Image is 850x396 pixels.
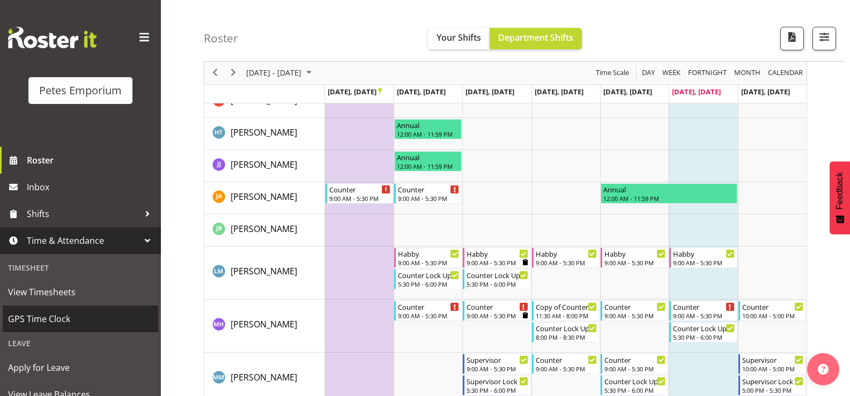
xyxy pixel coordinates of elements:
[231,126,297,138] span: [PERSON_NAME]
[397,162,459,170] div: 12:00 AM - 11:59 PM
[830,161,850,234] button: Feedback - Show survey
[742,376,803,386] div: Supervisor Lock Up
[231,318,297,331] a: [PERSON_NAME]
[204,300,325,353] td: Mackenzie Angus resource
[661,66,682,80] span: Week
[738,354,806,374] div: Mandy Mosley"s event - Supervisor Begin From Sunday, September 28, 2025 at 10:00:00 AM GMT+13:00 ...
[398,280,459,288] div: 5:30 PM - 6:00 PM
[467,258,528,267] div: 9:00 AM - 5:30 PM
[490,28,582,49] button: Department Shifts
[39,83,122,99] div: Petes Emporium
[673,258,734,267] div: 9:00 AM - 5:30 PM
[673,301,734,312] div: Counter
[604,354,666,365] div: Counter
[231,371,297,384] a: [PERSON_NAME]
[742,301,803,312] div: Counter
[661,66,683,80] button: Timeline Week
[397,87,446,96] span: [DATE], [DATE]
[398,270,459,280] div: Counter Lock Up
[231,265,297,278] a: [PERSON_NAME]
[465,87,514,96] span: [DATE], [DATE]
[206,62,224,84] div: previous period
[245,66,302,80] span: [DATE] - [DATE]
[498,32,573,43] span: Department Shifts
[467,386,528,394] div: 5:30 PM - 6:00 PM
[780,27,804,50] button: Download a PDF of the roster according to the set date range.
[463,375,530,395] div: Mandy Mosley"s event - Supervisor Lock Up Begin From Wednesday, September 24, 2025 at 5:30:00 PM ...
[231,371,297,383] span: [PERSON_NAME]
[208,66,223,80] button: Previous
[673,311,734,320] div: 9:00 AM - 5:30 PM
[397,130,459,138] div: 12:00 AM - 11:59 PM
[603,194,735,203] div: 12:00 AM - 11:59 PM
[536,248,597,259] div: Habby
[673,248,734,259] div: Habby
[463,269,530,289] div: Lianne Morete"s event - Counter Lock Up Begin From Wednesday, September 24, 2025 at 5:30:00 PM GM...
[224,62,242,84] div: next period
[8,27,97,48] img: Rosterit website logo
[669,322,737,342] div: Mackenzie Angus"s event - Counter Lock Up Begin From Saturday, September 27, 2025 at 5:30:00 PM G...
[437,32,481,43] span: Your Shifts
[326,183,393,204] div: Jeseryl Armstrong"s event - Counter Begin From Monday, September 22, 2025 at 9:00:00 AM GMT+12:00...
[536,364,597,373] div: 9:00 AM - 5:30 PM
[669,248,737,268] div: Lianne Morete"s event - Habby Begin From Saturday, September 27, 2025 at 9:00:00 AM GMT+12:00 End...
[467,376,528,386] div: Supervisor Lock Up
[604,258,666,267] div: 9:00 AM - 5:30 PM
[767,66,804,80] span: calendar
[328,87,382,96] span: [DATE], [DATE]
[463,248,530,268] div: Lianne Morete"s event - Habby Begin From Wednesday, September 24, 2025 at 9:00:00 AM GMT+12:00 En...
[8,311,153,327] span: GPS Time Clock
[231,318,297,330] span: [PERSON_NAME]
[394,269,462,289] div: Lianne Morete"s event - Counter Lock Up Begin From Tuesday, September 23, 2025 at 5:30:00 PM GMT+...
[27,179,156,195] span: Inbox
[467,301,528,312] div: Counter
[204,118,325,150] td: Helena Tomlin resource
[394,183,462,204] div: Jeseryl Armstrong"s event - Counter Begin From Tuesday, September 23, 2025 at 9:00:00 AM GMT+12:0...
[231,222,297,235] a: [PERSON_NAME]
[601,183,737,204] div: Jeseryl Armstrong"s event - Annual Begin From Friday, September 26, 2025 at 12:00:00 AM GMT+12:00...
[467,280,528,288] div: 5:30 PM - 6:00 PM
[398,194,459,203] div: 9:00 AM - 5:30 PM
[532,354,600,374] div: Mandy Mosley"s event - Counter Begin From Thursday, September 25, 2025 at 9:00:00 AM GMT+12:00 En...
[818,364,829,375] img: help-xxl-2.png
[595,66,630,80] span: Time Scale
[601,248,668,268] div: Lianne Morete"s event - Habby Begin From Friday, September 26, 2025 at 9:00:00 AM GMT+12:00 Ends ...
[604,311,666,320] div: 9:00 AM - 5:30 PM
[535,87,583,96] span: [DATE], [DATE]
[245,66,316,80] button: September 2025
[733,66,763,80] button: Timeline Month
[231,126,297,139] a: [PERSON_NAME]
[226,66,241,80] button: Next
[733,66,762,80] span: Month
[231,191,297,203] span: [PERSON_NAME]
[536,323,597,333] div: Counter Lock Up
[536,258,597,267] div: 9:00 AM - 5:30 PM
[398,258,459,267] div: 9:00 AM - 5:30 PM
[603,184,735,195] div: Annual
[27,206,139,222] span: Shifts
[467,270,528,280] div: Counter Lock Up
[397,119,459,130] div: Annual
[536,311,597,320] div: 11:30 AM - 8:00 PM
[394,151,462,171] div: Janelle Jonkers"s event - Annual Begin From Tuesday, September 23, 2025 at 12:00:00 AM GMT+12:00 ...
[812,27,836,50] button: Filter Shifts
[394,301,462,321] div: Mackenzie Angus"s event - Counter Begin From Tuesday, September 23, 2025 at 9:00:00 AM GMT+12:00 ...
[536,333,597,341] div: 8:00 PM - 8:30 PM
[604,301,666,312] div: Counter
[27,233,139,249] span: Time & Attendance
[536,301,597,312] div: Copy of Counter Mid Shift
[3,305,158,332] a: GPS Time Clock
[741,87,790,96] span: [DATE], [DATE]
[742,354,803,365] div: Supervisor
[532,322,600,342] div: Mackenzie Angus"s event - Counter Lock Up Begin From Thursday, September 25, 2025 at 8:00:00 PM G...
[536,354,597,365] div: Counter
[742,311,803,320] div: 10:00 AM - 5:00 PM
[394,119,462,139] div: Helena Tomlin"s event - Annual Begin From Tuesday, September 23, 2025 at 12:00:00 AM GMT+12:00 En...
[532,301,600,321] div: Mackenzie Angus"s event - Copy of Counter Mid Shift Begin From Thursday, September 25, 2025 at 11...
[398,311,459,320] div: 9:00 AM - 5:30 PM
[204,150,325,182] td: Janelle Jonkers resource
[242,62,318,84] div: September 22 - 28, 2025
[8,360,153,376] span: Apply for Leave
[3,279,158,305] a: View Timesheets
[669,301,737,321] div: Mackenzie Angus"s event - Counter Begin From Saturday, September 27, 2025 at 9:00:00 AM GMT+12:00...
